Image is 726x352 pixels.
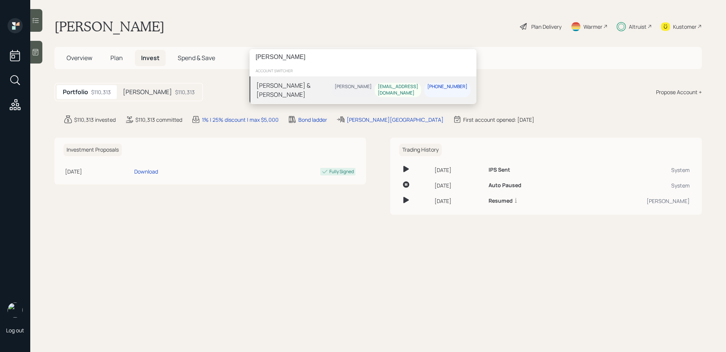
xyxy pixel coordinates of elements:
[378,84,418,97] div: [EMAIL_ADDRESS][DOMAIN_NAME]
[250,65,476,76] div: account switcher
[250,49,476,65] input: Type a command or search…
[335,84,372,90] div: [PERSON_NAME]
[427,84,467,90] div: [PHONE_NUMBER]
[256,81,332,99] div: [PERSON_NAME] & [PERSON_NAME]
